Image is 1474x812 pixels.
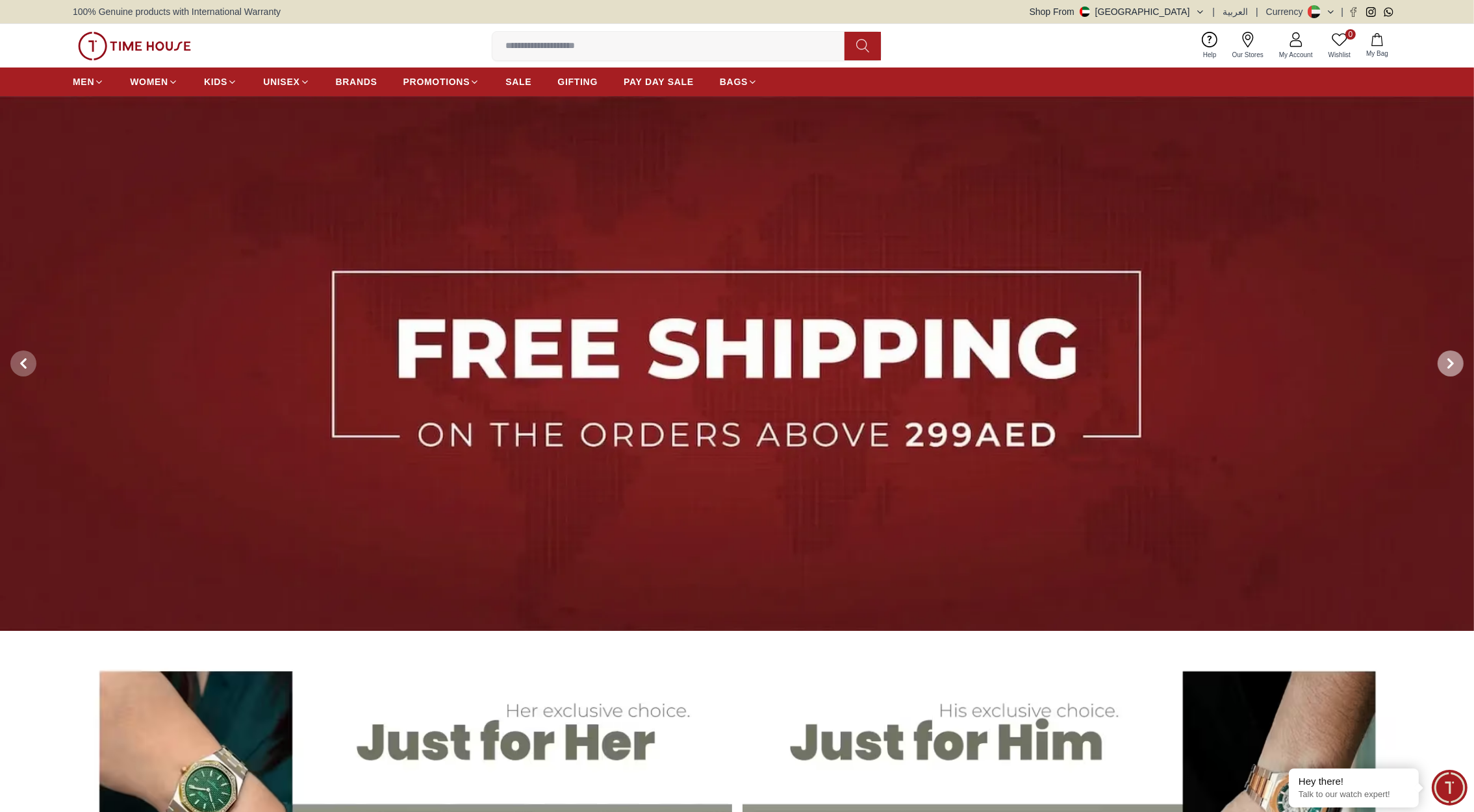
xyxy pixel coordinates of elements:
[336,75,377,88] span: BRANDS
[403,75,470,88] span: PROMOTIONS
[1299,775,1409,788] div: Hey there!
[720,70,757,93] a: BAGS
[1361,49,1393,58] span: My Bag
[1195,29,1225,62] a: Help
[1384,7,1393,17] a: Whatsapp
[1349,7,1358,17] a: Facebook
[505,75,531,88] span: SALE
[1030,5,1205,18] button: Shop From[GEOGRAPHIC_DATA]
[1323,50,1356,60] span: Wishlist
[1266,5,1308,18] div: Currency
[263,70,309,93] a: UNISEX
[73,75,94,88] span: MEN
[1345,29,1356,40] span: 0
[1274,50,1318,60] span: My Account
[78,32,191,60] img: ...
[624,75,694,88] span: PAY DAY SALE
[1341,5,1343,18] span: |
[1299,789,1409,800] p: Talk to our watch expert!
[204,70,237,93] a: KIDS
[1225,29,1271,62] a: Our Stores
[505,70,531,93] a: SALE
[557,70,598,93] a: GIFTING
[1321,29,1358,62] a: 0Wishlist
[624,70,694,93] a: PAY DAY SALE
[1223,5,1248,18] button: العربية
[1366,7,1376,17] a: Instagram
[1432,770,1468,806] div: Chat Widget
[130,70,178,93] a: WOMEN
[204,75,227,88] span: KIDS
[720,75,748,88] span: BAGS
[336,70,377,93] a: BRANDS
[130,75,168,88] span: WOMEN
[73,5,281,18] span: 100% Genuine products with International Warranty
[1198,50,1222,60] span: Help
[1227,50,1269,60] span: Our Stores
[1080,6,1090,17] img: United Arab Emirates
[403,70,480,93] a: PROMOTIONS
[1358,31,1396,61] button: My Bag
[1213,5,1215,18] span: |
[263,75,299,88] span: UNISEX
[73,70,104,93] a: MEN
[1256,5,1258,18] span: |
[557,75,598,88] span: GIFTING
